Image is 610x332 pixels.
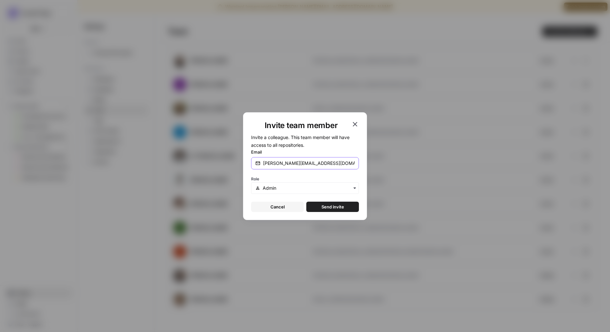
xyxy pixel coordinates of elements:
span: Cancel [270,204,285,210]
input: email@company.com [263,160,355,166]
span: Role [251,176,259,181]
h1: Invite team member [251,120,351,131]
label: Email [251,149,359,155]
span: Send invite [321,204,344,210]
input: Admin [263,185,355,191]
button: Send invite [306,202,359,212]
span: Invite a colleague. This team member will have access to all repositories. [251,135,350,148]
button: Cancel [251,202,304,212]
